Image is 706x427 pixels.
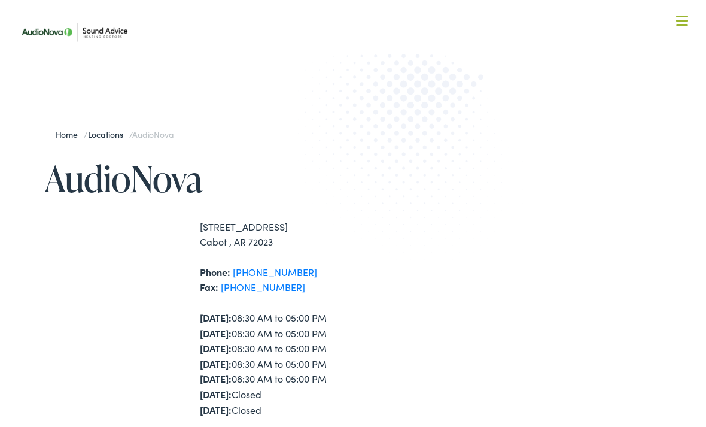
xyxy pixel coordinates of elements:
span: / / [56,128,174,140]
a: [PHONE_NUMBER] [221,280,305,293]
a: Locations [88,128,129,140]
strong: [DATE]: [200,387,232,401]
div: [STREET_ADDRESS] Cabot , AR 72023 [200,219,353,250]
strong: [DATE]: [200,326,232,340]
h1: AudioNova [44,159,353,198]
strong: [DATE]: [200,311,232,324]
a: [PHONE_NUMBER] [233,265,317,278]
strong: [DATE]: [200,357,232,370]
strong: [DATE]: [200,341,232,355]
strong: [DATE]: [200,372,232,385]
strong: [DATE]: [200,403,232,416]
strong: Fax: [200,280,218,293]
span: AudioNova [132,128,173,140]
a: Home [56,128,84,140]
div: 08:30 AM to 05:00 PM 08:30 AM to 05:00 PM 08:30 AM to 05:00 PM 08:30 AM to 05:00 PM 08:30 AM to 0... [200,310,353,417]
strong: Phone: [200,265,230,278]
a: What We Offer [23,48,692,85]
